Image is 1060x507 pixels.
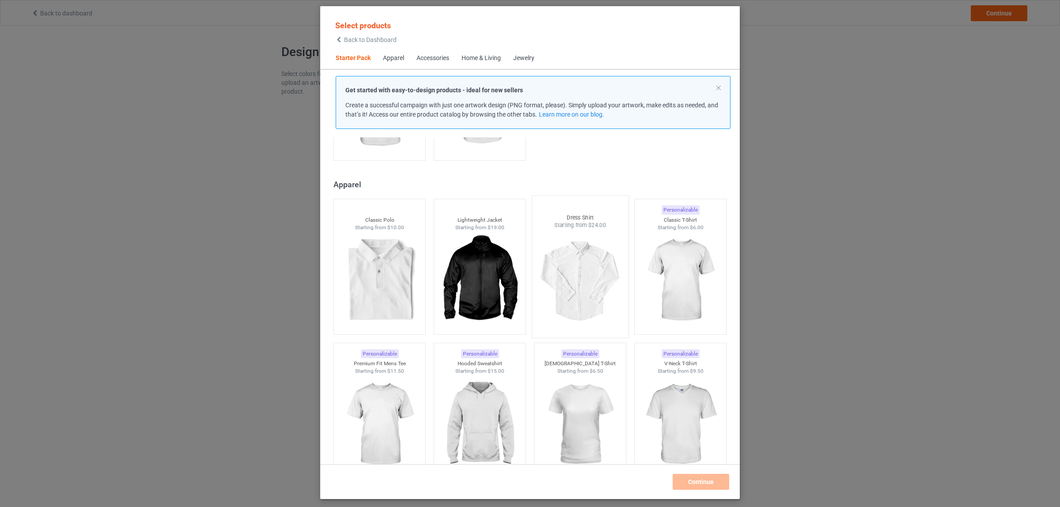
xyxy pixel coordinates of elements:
span: Back to Dashboard [344,36,397,43]
img: regular.jpg [440,375,519,474]
div: Classic T-Shirt [635,216,727,224]
div: Personalizable [662,205,700,215]
span: $10.00 [387,224,404,231]
strong: Get started with easy-to-design products - ideal for new sellers [345,87,523,94]
img: regular.jpg [541,375,620,474]
img: regular.jpg [340,231,419,330]
span: $6.50 [590,368,603,374]
div: Home & Living [462,54,501,63]
div: Dress Shirt [532,214,628,221]
span: $19.00 [488,224,504,231]
div: V-Neck T-Shirt [635,360,727,367]
div: Starting from [434,367,526,375]
div: Apparel [383,54,404,63]
span: Select products [335,21,391,30]
img: regular.jpg [538,229,621,333]
img: regular.jpg [641,231,720,330]
div: Lightweight Jacket [434,216,526,224]
span: $24.00 [588,222,606,229]
div: Starting from [534,367,626,375]
div: Apparel [333,179,731,189]
div: Personalizable [461,349,499,359]
span: $11.50 [387,368,404,374]
div: Starting from [334,367,426,375]
span: Create a successful campaign with just one artwork design (PNG format, please). Simply upload you... [345,102,718,118]
div: Starting from [635,367,727,375]
img: regular.jpg [641,375,720,474]
div: Starting from [334,224,426,231]
div: Personalizable [561,349,599,359]
span: Starter Pack [329,48,377,69]
div: Accessories [416,54,449,63]
span: $9.50 [690,368,704,374]
div: Jewelry [513,54,534,63]
div: Personalizable [662,349,700,359]
span: $15.00 [488,368,504,374]
div: Starting from [635,224,727,231]
div: [DEMOGRAPHIC_DATA] T-Shirt [534,360,626,367]
div: Starting from [532,222,628,229]
div: Hooded Sweatshirt [434,360,526,367]
div: Personalizable [361,349,399,359]
img: regular.jpg [340,375,419,474]
div: Classic Polo [334,216,426,224]
a: Learn more on our blog. [539,111,604,118]
img: regular.jpg [440,231,519,330]
div: Starting from [434,224,526,231]
div: Premium Fit Mens Tee [334,360,426,367]
span: $6.00 [690,224,704,231]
